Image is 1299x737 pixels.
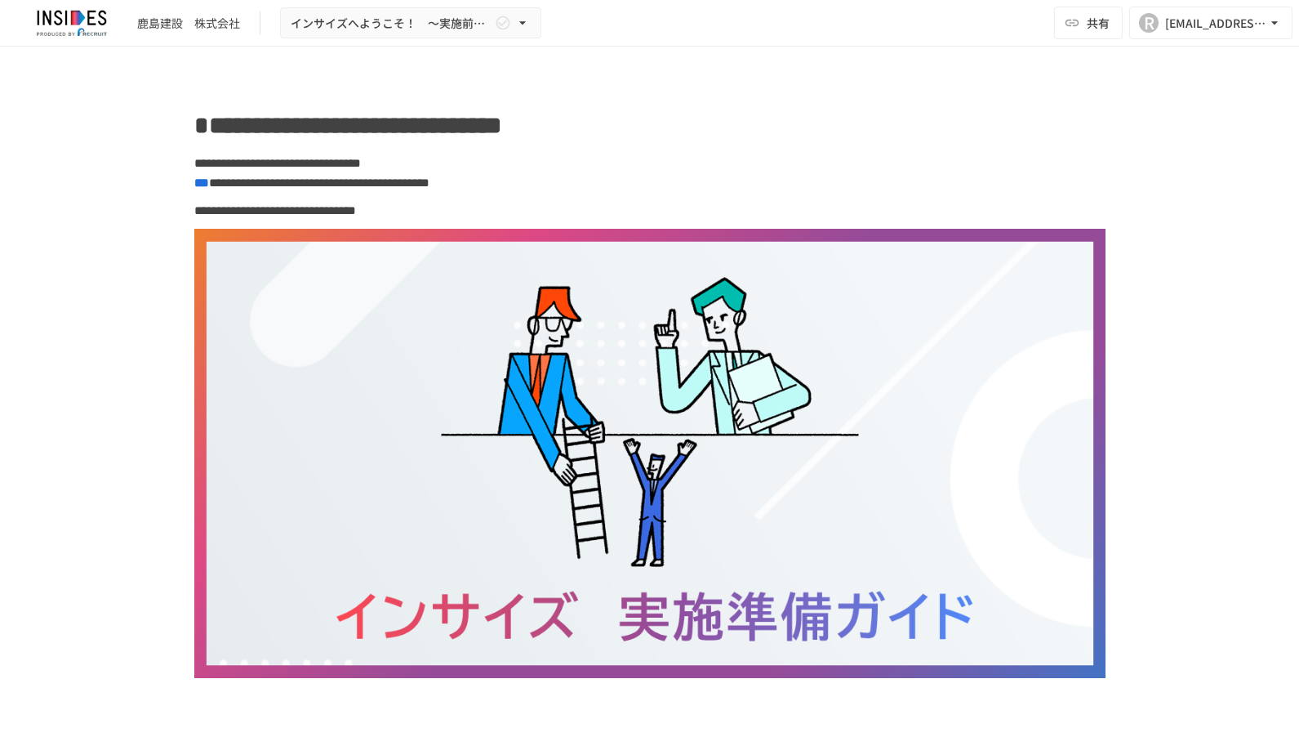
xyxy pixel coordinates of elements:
[1139,13,1159,33] div: R
[194,229,1105,678] img: xY69pADdgLpeoKoLD8msBJdyYEOF9JWvf6V0bEf2iNl
[1054,7,1123,39] button: 共有
[1087,14,1110,32] span: 共有
[1165,13,1266,33] div: [EMAIL_ADDRESS][DOMAIN_NAME]
[291,13,492,33] span: インサイズへようこそ！ ～実施前のご案内～
[1129,7,1292,39] button: R[EMAIL_ADDRESS][DOMAIN_NAME]
[280,7,541,39] button: インサイズへようこそ！ ～実施前のご案内～
[20,10,124,36] img: JmGSPSkPjKwBq77AtHmwC7bJguQHJlCRQfAXtnx4WuV
[137,15,240,32] div: 鹿島建設 株式会社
